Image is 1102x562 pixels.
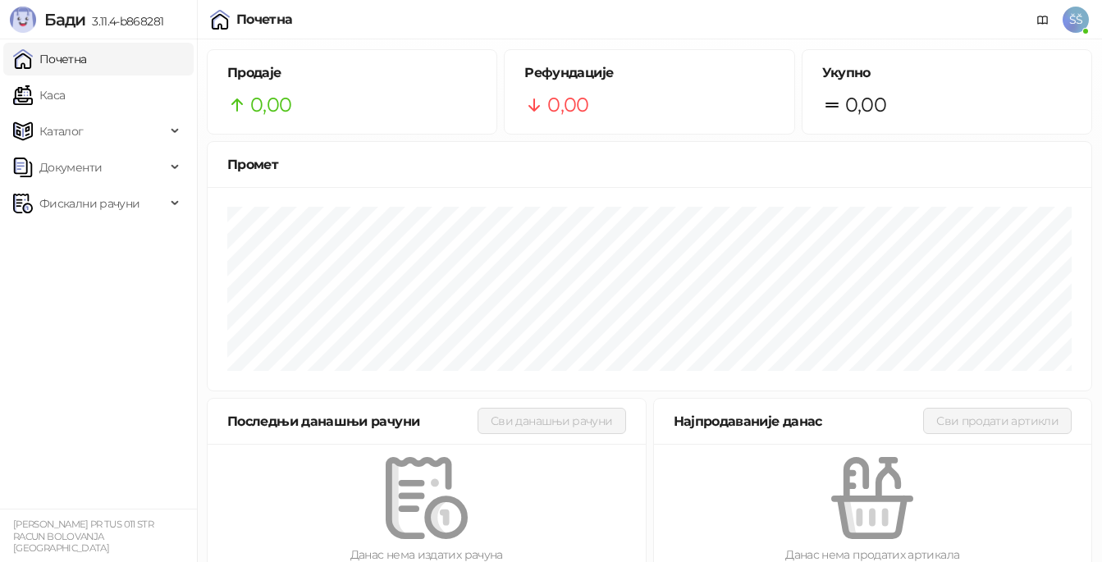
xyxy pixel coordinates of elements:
[13,79,65,112] a: Каса
[13,43,87,75] a: Почетна
[39,151,102,184] span: Документи
[674,411,924,432] div: Најпродаваније данас
[39,187,139,220] span: Фискални рачуни
[39,115,84,148] span: Каталог
[1063,7,1089,33] span: ŠŠ
[845,89,886,121] span: 0,00
[227,411,478,432] div: Последњи данашњи рачуни
[923,408,1072,434] button: Сви продати артикли
[250,89,291,121] span: 0,00
[10,7,36,33] img: Logo
[227,154,1072,175] div: Промет
[478,408,625,434] button: Сви данашњи рачуни
[1030,7,1056,33] a: Документација
[13,519,153,554] small: [PERSON_NAME] PR TUS 011 STR RACUN BOLOVANJA [GEOGRAPHIC_DATA]
[227,63,477,83] h5: Продаје
[547,89,588,121] span: 0,00
[44,10,85,30] span: Бади
[822,63,1072,83] h5: Укупно
[524,63,774,83] h5: Рефундације
[236,13,293,26] div: Почетна
[85,14,163,29] span: 3.11.4-b868281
